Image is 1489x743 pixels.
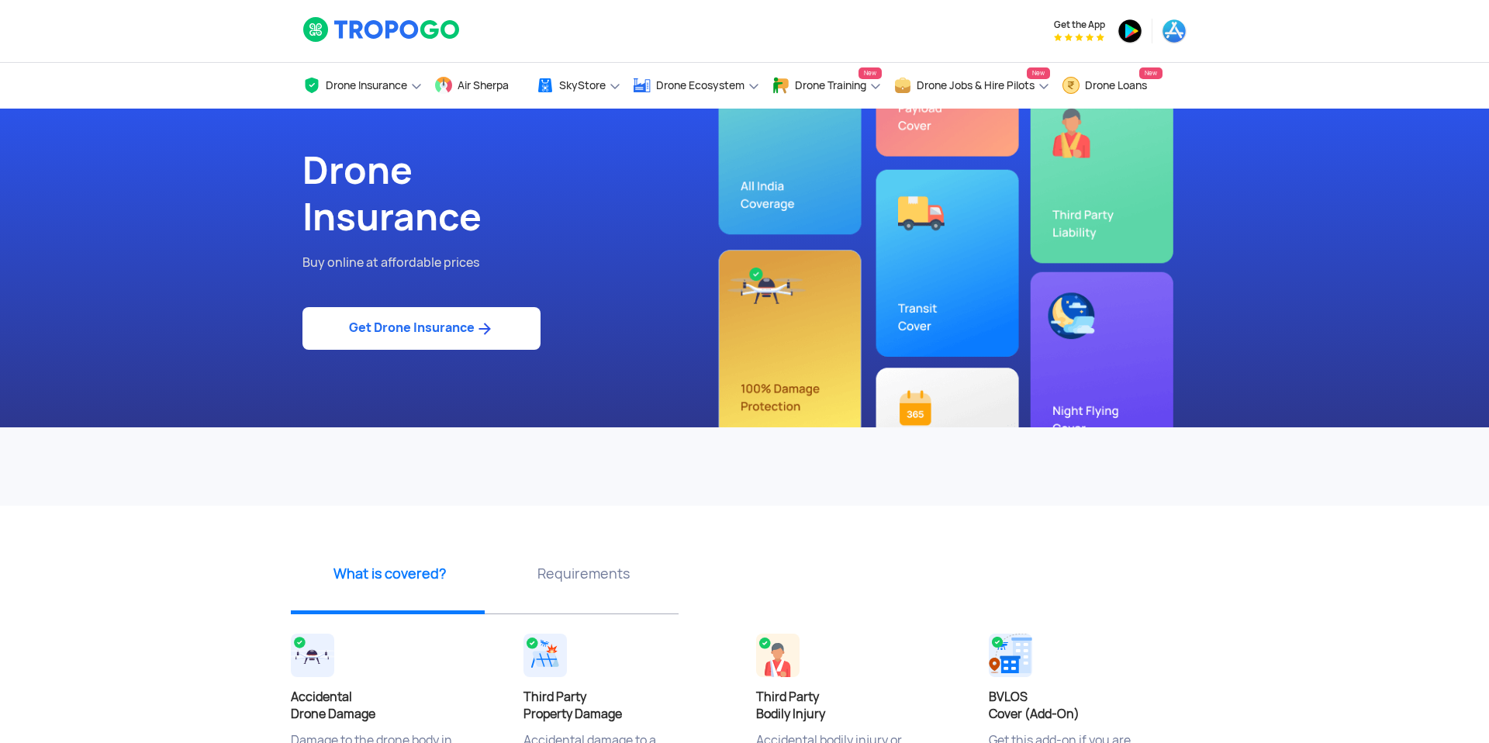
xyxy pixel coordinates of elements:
[302,253,733,273] p: Buy online at affordable prices
[1139,67,1163,79] span: New
[492,564,675,583] p: Requirements
[756,689,966,723] h4: Third Party Bodily Injury
[291,689,500,723] h4: Accidental Drone Damage
[326,79,407,92] span: Drone Insurance
[772,63,882,109] a: Drone TrainingNew
[302,16,461,43] img: logoHeader.svg
[989,689,1198,723] h4: BVLOS Cover (Add-On)
[536,63,621,109] a: SkyStore
[656,79,744,92] span: Drone Ecosystem
[633,63,760,109] a: Drone Ecosystem
[475,320,494,338] img: ic_arrow_forward_blue.svg
[299,564,481,583] p: What is covered?
[302,63,423,109] a: Drone Insurance
[1054,19,1105,31] span: Get the App
[302,147,733,240] h1: Drone Insurance
[917,79,1035,92] span: Drone Jobs & Hire Pilots
[1118,19,1142,43] img: ic_playstore.png
[1054,33,1104,41] img: App Raking
[523,689,733,723] h4: Third Party Property Damage
[859,67,882,79] span: New
[302,307,541,350] a: Get Drone Insurance
[1062,63,1163,109] a: Drone LoansNew
[458,79,509,92] span: Air Sherpa
[434,63,524,109] a: Air Sherpa
[1027,67,1050,79] span: New
[1085,79,1147,92] span: Drone Loans
[795,79,866,92] span: Drone Training
[559,79,606,92] span: SkyStore
[1162,19,1187,43] img: ic_appstore.png
[893,63,1050,109] a: Drone Jobs & Hire PilotsNew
